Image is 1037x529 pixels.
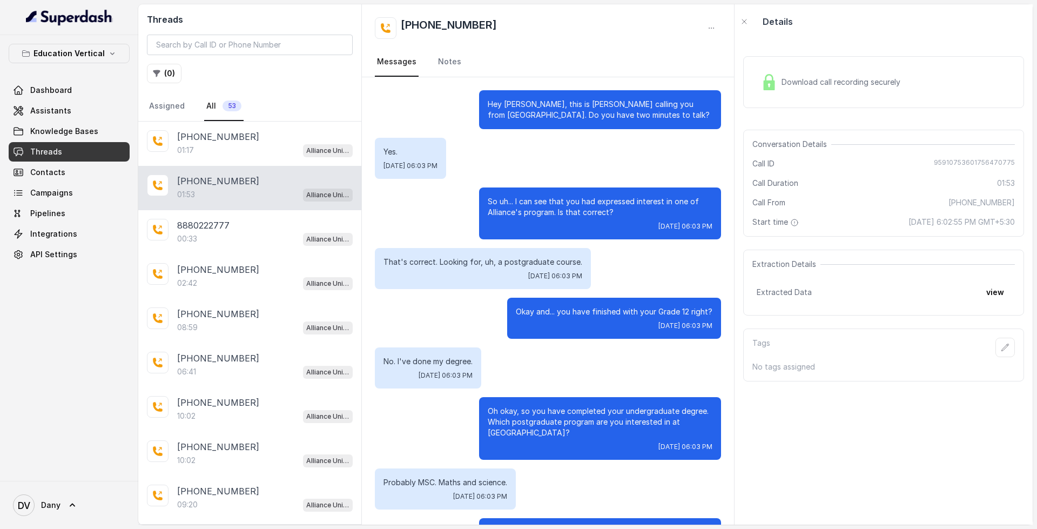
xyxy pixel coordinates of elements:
[9,183,130,203] a: Campaigns
[30,188,73,198] span: Campaigns
[306,367,349,378] p: Alliance University - Outbound Call Assistant
[9,224,130,244] a: Integrations
[177,219,230,232] p: 8880222777
[177,499,198,510] p: 09:20
[752,158,775,169] span: Call ID
[147,92,353,121] nav: Tabs
[9,101,130,120] a: Assistants
[453,492,507,501] span: [DATE] 06:03 PM
[41,500,60,511] span: Dany
[18,500,30,511] text: DV
[147,35,353,55] input: Search by Call ID or Phone Number
[30,249,77,260] span: API Settings
[658,322,712,330] span: [DATE] 06:03 PM
[30,85,72,96] span: Dashboard
[177,175,259,188] p: [PHONE_NUMBER]
[30,208,65,219] span: Pipelines
[934,158,1015,169] span: 95910753601756470775
[147,92,187,121] a: Assigned
[752,259,820,270] span: Extraction Details
[30,105,71,116] span: Assistants
[9,204,130,223] a: Pipelines
[9,44,130,63] button: Education Vertical
[177,322,198,333] p: 08:59
[516,306,712,317] p: Okay and... you have finished with your Grade 12 right?
[383,356,473,367] p: No. I've done my degree.
[306,411,349,422] p: Alliance University - Outbound Call Assistant
[177,411,196,421] p: 10:02
[204,92,244,121] a: All53
[488,406,712,438] p: Oh okay, so you have completed your undergraduate degree. Which postgraduate program are you inte...
[306,234,349,245] p: Alliance University - Outbound Call Assistant
[177,440,259,453] p: [PHONE_NUMBER]
[177,130,259,143] p: [PHONE_NUMBER]
[752,178,798,189] span: Call Duration
[177,455,196,466] p: 10:02
[147,13,353,26] h2: Threads
[306,278,349,289] p: Alliance University - Outbound Call Assistant
[375,48,419,77] a: Messages
[782,77,905,88] span: Download call recording securely
[30,167,65,178] span: Contacts
[383,257,582,267] p: That's correct. Looking for, uh, a postgraduate course.
[33,47,105,60] p: Education Vertical
[177,485,259,498] p: [PHONE_NUMBER]
[30,229,77,239] span: Integrations
[306,500,349,511] p: Alliance University - Outbound Call Assistant
[306,323,349,333] p: Alliance University - Outbound Call Assistant
[383,477,507,488] p: Probably MSC. Maths and science.
[223,101,241,111] span: 53
[177,189,195,200] p: 01:53
[9,163,130,182] a: Contacts
[177,352,259,365] p: [PHONE_NUMBER]
[177,145,194,156] p: 01:17
[30,126,98,137] span: Knowledge Bases
[306,145,349,156] p: Alliance University - Outbound Call Assistant
[528,272,582,280] span: [DATE] 06:03 PM
[177,366,196,377] p: 06:41
[177,307,259,320] p: [PHONE_NUMBER]
[763,15,793,28] p: Details
[419,371,473,380] span: [DATE] 06:03 PM
[147,64,181,83] button: (0)
[752,139,831,150] span: Conversation Details
[488,196,712,218] p: So uh... I can see that you had expressed interest in one of Alliance's program. Is that correct?
[30,146,62,157] span: Threads
[752,197,785,208] span: Call From
[383,162,437,170] span: [DATE] 06:03 PM
[306,190,349,200] p: Alliance University - Outbound Call Assistant
[658,443,712,451] span: [DATE] 06:03 PM
[9,81,130,100] a: Dashboard
[980,283,1011,302] button: view
[658,222,712,231] span: [DATE] 06:03 PM
[383,146,437,157] p: Yes.
[9,245,130,264] a: API Settings
[761,74,777,90] img: Lock Icon
[177,396,259,409] p: [PHONE_NUMBER]
[177,263,259,276] p: [PHONE_NUMBER]
[488,99,712,120] p: Hey [PERSON_NAME], this is [PERSON_NAME] calling you from [GEOGRAPHIC_DATA]. Do you have two minu...
[306,456,349,466] p: Alliance University - Outbound Call Assistant
[436,48,463,77] a: Notes
[375,48,721,77] nav: Tabs
[948,197,1015,208] span: [PHONE_NUMBER]
[752,338,770,357] p: Tags
[752,217,801,227] span: Start time
[9,142,130,162] a: Threads
[997,178,1015,189] span: 01:53
[26,9,113,26] img: light.svg
[9,122,130,141] a: Knowledge Bases
[9,490,130,520] a: Dany
[757,287,812,298] span: Extracted Data
[177,278,197,289] p: 02:42
[401,17,497,39] h2: [PHONE_NUMBER]
[177,233,197,244] p: 00:33
[752,361,1015,372] p: No tags assigned
[908,217,1015,227] span: [DATE] 6:02:55 PM GMT+5:30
